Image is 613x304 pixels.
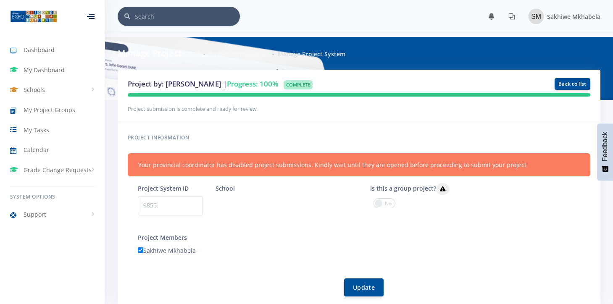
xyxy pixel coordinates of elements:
span: Grade Change Requests [24,165,92,174]
a: Image placeholder Sakhiwe Mkhabela [522,7,600,26]
span: Feedback [601,132,609,161]
button: Update [344,278,384,296]
input: Sakhiwe Mkhabela [138,247,143,253]
label: Project Members [138,233,187,242]
img: Image placeholder [529,9,544,24]
a: Project Management [209,50,269,58]
button: Is this a group project? [436,183,450,195]
small: Project submission is complete and ready for review [128,105,257,113]
span: Support [24,210,46,219]
li: Manage Project System [269,50,345,58]
span: Calendar [24,145,49,154]
span: Complete [284,80,313,89]
span: Sakhiwe Mkhabela [547,13,600,21]
nav: breadcrumb [193,50,345,58]
span: Schools [24,85,45,94]
span: My Tasks [24,126,49,134]
span: My Project Groups [24,105,75,114]
a: Back to list [555,78,590,90]
label: Project System ID [138,184,189,193]
div: Your provincial coordinator has disabled project submissions. Kindly wait until they are opened b... [128,153,590,176]
label: School [216,184,235,193]
img: ... [10,10,57,23]
button: Feedback - Show survey [597,123,613,181]
span: My Dashboard [24,66,65,74]
label: Sakhiwe Mkhabela [138,246,196,255]
span: Progress: 100% [227,79,279,89]
p: 9855 [138,196,203,215]
span: Dashboard [24,45,55,54]
h6: System Options [10,193,95,201]
label: Is this a group project? [370,183,450,195]
h6: Manage Project [118,47,182,60]
h6: Project information [128,132,590,143]
h3: Project by: [PERSON_NAME] | [128,79,432,89]
input: Search [135,7,240,26]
